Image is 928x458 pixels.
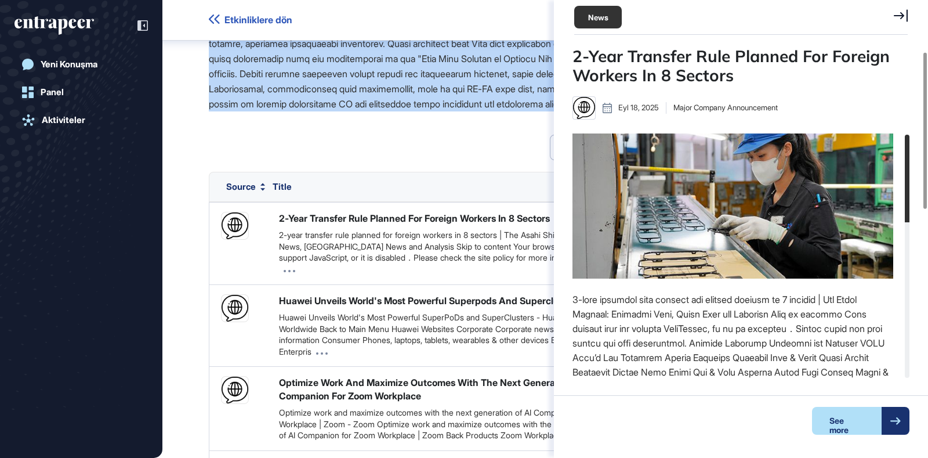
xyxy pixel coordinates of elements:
[14,109,148,132] a: Aktiviteler
[14,16,94,35] div: entrapeer-logo
[574,6,622,28] div: News
[572,46,909,85] div: 2-Year Transfer Rule Planned For Foreign Workers In 8 Sectors
[14,53,148,76] a: Yeni Konuşma
[41,87,64,98] div: Panel
[224,15,292,26] span: Etkinliklere dön
[273,181,292,192] span: Title
[812,407,909,435] a: See more
[279,294,581,307] div: Huawei Unveils World's Most Powerful Superpods And Superclusters
[666,102,778,114] div: Major Company Announcement
[603,102,659,114] div: Eyl 18, 2025
[279,229,611,275] div: 2-year transfer rule planned for foreign workers in 8 sectors | The Asahi Shimbun: Breaking News,...
[222,212,248,239] img: placeholder.png
[226,182,265,192] button: Source
[42,115,85,125] div: Aktiviteler
[209,6,882,111] p: Loremip Dolorsita 4040 con Adipiscin 9575, eli sedd eiusmo tempor inc utla etdoloremag aliquaenim...
[572,134,893,279] img: 0f70b2a25fea5ccffce2e67cb1054847.jpg
[279,312,611,357] div: Huawei Unveils World's Most Powerful SuperPoDs and SuperClusters - Huawei Corporate Worldwide Bac...
[41,59,97,70] div: Yeni Konuşma
[222,377,248,403] img: placeholder.png
[209,15,292,26] a: Etkinliklere dön
[812,407,882,435] div: See more
[279,212,550,225] div: 2-Year Transfer Rule Planned For Foreign Workers In 8 Sectors
[222,295,248,322] img: placeholder.png
[226,182,256,191] span: Source
[573,97,595,119] img: placeholder.png
[14,81,148,104] a: Panel
[279,376,611,402] div: Optimize Work And Maximize Outcomes With The Next Generation Of Ai Companion For Zoom Workplace
[279,407,611,441] div: Optimize work and maximize outcomes with the next generation of AI Companion for Zoom Workplace |...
